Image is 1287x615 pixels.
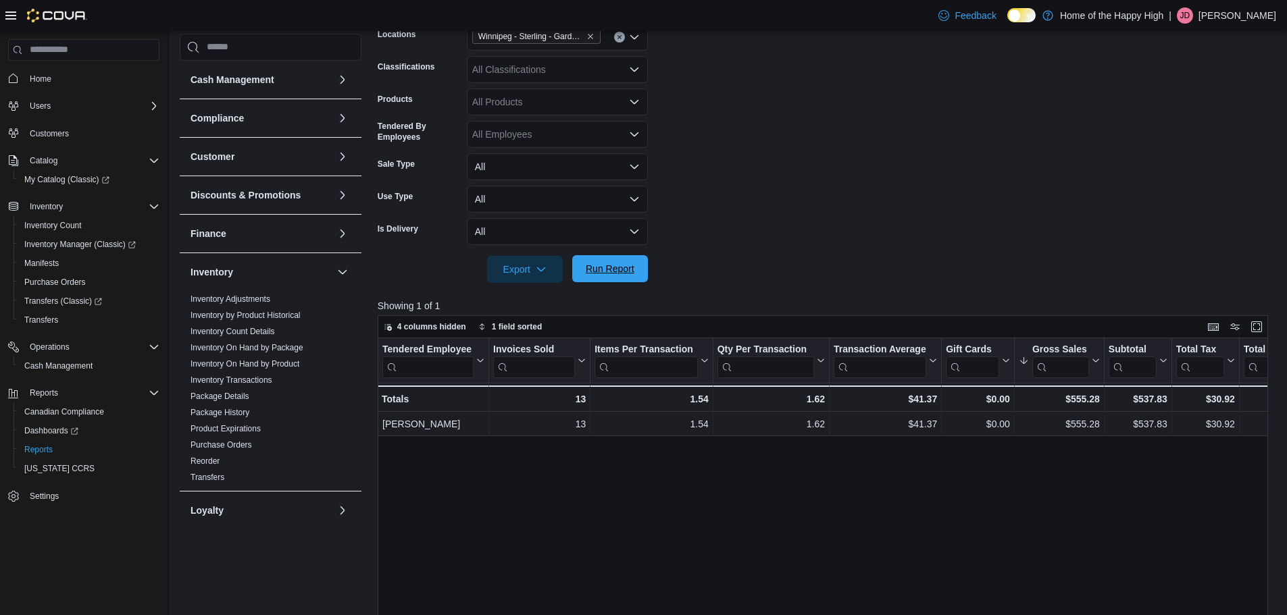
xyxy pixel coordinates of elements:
button: Inventory [191,265,332,279]
div: $555.28 [1019,391,1100,407]
button: Tendered Employee [382,343,484,377]
button: Clear input [614,32,625,43]
a: Transfers [191,473,224,482]
div: Gross Sales [1032,343,1089,356]
a: Inventory Manager (Classic) [14,235,165,254]
button: Keyboard shortcuts [1205,319,1221,335]
span: Washington CCRS [19,460,159,477]
a: Cash Management [19,358,98,374]
a: Inventory Adjustments [191,294,270,304]
div: $41.37 [834,416,937,432]
a: Inventory by Product Historical [191,311,301,320]
a: Reports [19,442,58,458]
button: Open list of options [629,97,640,107]
a: Purchase Orders [191,440,252,450]
span: Inventory by Product Historical [191,310,301,321]
span: Canadian Compliance [24,406,104,417]
div: $537.83 [1109,416,1167,432]
span: Cash Management [24,360,93,371]
button: Cash Management [14,356,165,375]
div: $0.00 [946,391,1010,407]
div: Tendered Employee [382,343,474,377]
div: 1.62 [717,391,825,407]
label: Use Type [378,191,413,202]
div: 1.54 [595,416,709,432]
button: Display options [1227,319,1243,335]
a: Package History [191,408,249,417]
button: Items Per Transaction [595,343,709,377]
a: Transfers [19,312,64,328]
button: Finance [334,225,351,242]
div: Total Tax [1176,343,1224,377]
div: Items Per Transaction [595,343,698,377]
div: $537.83 [1109,391,1167,407]
h3: Compliance [191,111,244,125]
div: Gross Sales [1032,343,1089,377]
span: Purchase Orders [24,277,86,288]
a: My Catalog (Classic) [14,170,165,189]
button: Purchase Orders [14,273,165,292]
span: Inventory [30,201,63,212]
span: Reorder [191,456,220,466]
span: Feedback [955,9,996,22]
a: Inventory Transactions [191,375,272,385]
h3: Cash Management [191,73,274,86]
a: Settings [24,488,64,504]
button: Loyalty [191,504,332,517]
span: Inventory Adjustments [191,294,270,304]
span: Inventory On Hand by Package [191,342,303,353]
button: Reports [24,385,64,401]
div: 13 [493,416,586,432]
div: 1.54 [595,391,709,407]
span: Inventory Count [19,217,159,234]
span: Reports [24,444,53,455]
span: Customers [30,128,69,139]
button: Gift Cards [946,343,1010,377]
button: Run Report [572,255,648,282]
label: Tendered By Employees [378,121,461,142]
button: Open list of options [629,64,640,75]
span: Run Report [586,262,634,275]
span: Transfers (Classic) [24,296,102,306]
button: Qty Per Transaction [717,343,825,377]
div: Gift Cards [946,343,999,356]
a: Product Expirations [191,424,261,433]
a: Purchase Orders [19,274,91,290]
a: Canadian Compliance [19,404,109,420]
button: Export [487,256,563,283]
div: Total Tax [1176,343,1224,356]
span: Catalog [24,153,159,169]
span: Winnipeg - Sterling - Garden Variety [478,30,584,43]
span: Dashboards [24,425,78,436]
a: Inventory On Hand by Product [191,359,299,369]
label: Sale Type [378,159,415,169]
div: Invoices Sold [493,343,575,377]
div: Subtotal [1109,343,1157,377]
a: Home [24,71,57,87]
div: $0.00 [946,416,1010,432]
label: Products [378,94,413,105]
button: Home [3,69,165,88]
button: Cash Management [334,72,351,88]
label: Classifications [378,61,435,72]
button: Users [24,98,56,114]
button: Discounts & Promotions [334,187,351,203]
span: [US_STATE] CCRS [24,463,95,474]
div: Inventory [180,291,361,491]
button: Remove Winnipeg - Sterling - Garden Variety from selection in this group [586,32,595,41]
span: Package Details [191,391,249,402]
span: Inventory Count [24,220,82,231]
h3: Inventory [191,265,233,279]
button: Reports [14,440,165,459]
span: Operations [30,342,70,352]
span: Inventory Manager (Classic) [19,236,159,252]
a: [US_STATE] CCRS [19,460,100,477]
button: [US_STATE] CCRS [14,459,165,478]
span: Inventory [24,198,159,215]
a: Inventory Manager (Classic) [19,236,141,252]
div: Transaction Average [834,343,926,356]
a: Manifests [19,255,64,271]
p: | [1169,7,1171,24]
button: Inventory [3,197,165,216]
